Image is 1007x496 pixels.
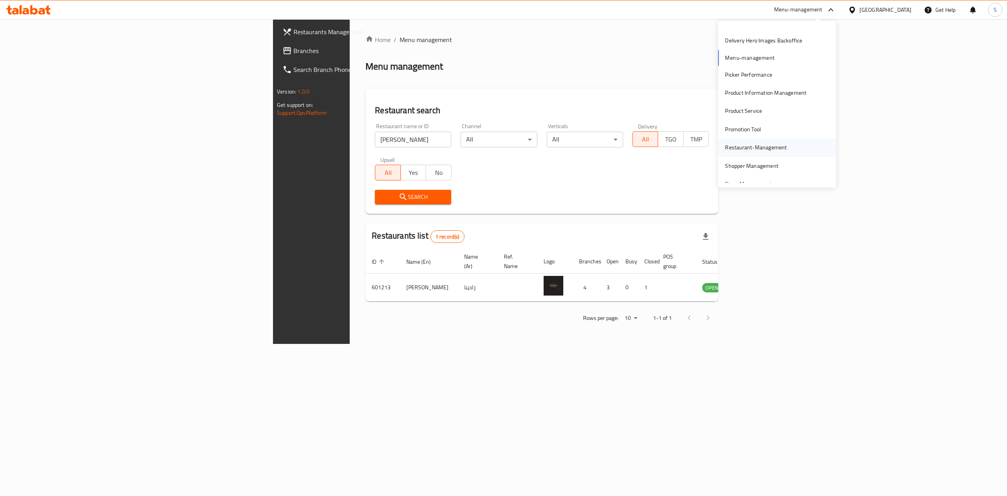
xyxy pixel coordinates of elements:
div: OPEN [702,283,721,292]
th: Branches [573,250,600,274]
div: All [461,132,537,147]
table: enhanced table [365,250,764,301]
td: 0 [619,274,638,301]
span: Branches [293,46,435,55]
td: زادينا [458,274,498,301]
button: Yes [400,165,426,180]
span: All [378,167,397,178]
div: Delivery Hero Images Backoffice [725,37,802,45]
span: TGO [661,134,680,145]
div: Product Information Management [725,88,806,97]
span: Name (En) [406,257,441,266]
span: Version: [277,86,296,97]
label: Delivery [638,123,658,129]
div: Store Management [725,180,771,188]
button: Search [375,190,451,204]
input: Search for restaurant name or ID.. [375,132,451,147]
td: 4 [573,274,600,301]
div: Picker Performance [725,70,772,79]
h2: Restaurant search [375,105,709,116]
span: 1.0.0 [297,86,310,97]
span: All [636,134,655,145]
div: Export file [696,227,715,246]
a: Restaurants Management [276,22,441,41]
button: TMP [683,131,709,147]
div: Catalog [725,18,743,27]
p: 1-1 of 1 [653,313,672,323]
span: POS group [663,252,686,271]
span: ID [372,257,387,266]
a: Branches [276,41,441,60]
button: All [633,131,658,147]
th: Closed [638,250,657,274]
label: Upsell [380,157,395,162]
h2: Restaurants list [372,230,464,243]
th: Busy [619,250,638,274]
span: 1 record(s) [431,233,464,241]
td: 1 [638,274,657,301]
th: Open [600,250,619,274]
span: Search [381,192,445,202]
div: Promotion Tool [725,125,761,134]
span: Name (Ar) [464,252,488,271]
td: 3 [600,274,619,301]
div: Menu-management [774,5,823,15]
nav: breadcrumb [365,35,718,44]
a: Support.OpsPlatform [277,108,327,118]
div: Total records count [430,230,465,243]
button: All [375,165,400,180]
span: TMP [687,134,706,145]
span: Ref. Name [504,252,528,271]
a: Search Branch Phone [276,60,441,79]
p: Rows per page: [583,313,618,323]
span: Yes [404,167,423,178]
button: TGO [658,131,683,147]
div: Rows per page: [622,312,640,324]
span: S [994,6,997,14]
img: Zadina [544,276,563,296]
span: No [429,167,448,178]
div: Restaurant-Management [725,143,787,152]
button: No [426,165,451,180]
span: Status [702,257,728,266]
th: Logo [537,250,573,274]
span: OPEN [702,283,721,292]
div: Shopper Management [725,162,778,170]
span: Search Branch Phone [293,65,435,74]
div: Product Service [725,107,762,116]
span: Restaurants Management [293,27,435,37]
span: Get support on: [277,100,313,110]
div: All [547,132,623,147]
div: [GEOGRAPHIC_DATA] [859,6,911,14]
